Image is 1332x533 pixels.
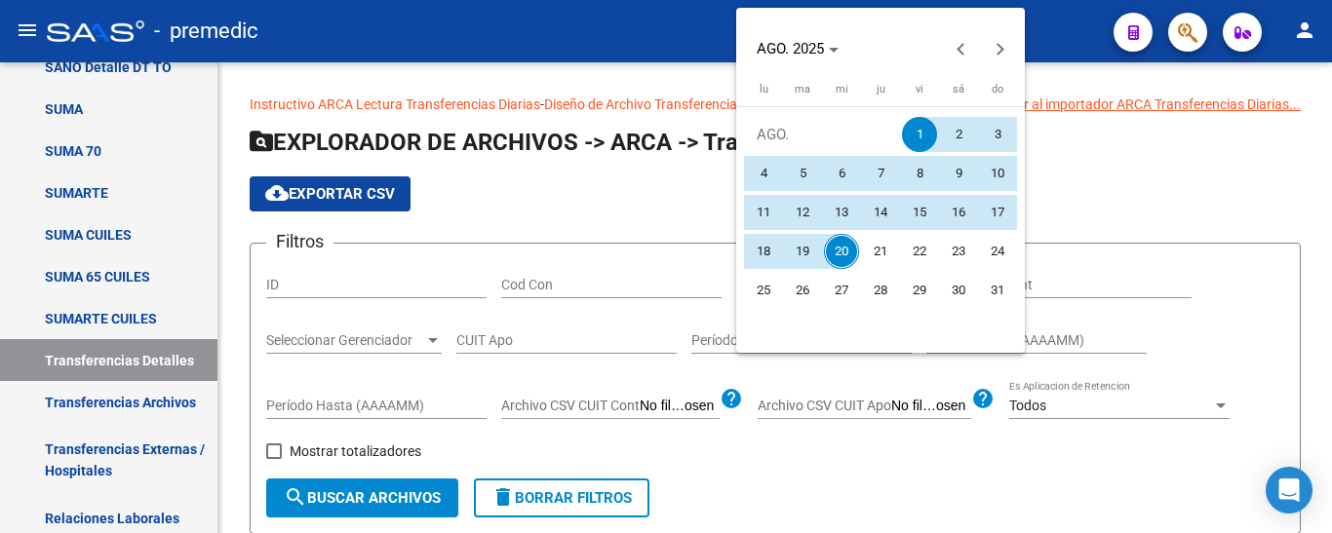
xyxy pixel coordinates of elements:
button: 21 de agosto de 2025 [861,232,900,271]
button: 18 de agosto de 2025 [744,232,783,271]
span: 24 [980,234,1015,269]
span: 1 [902,117,937,152]
button: Previous month [942,29,981,68]
button: Choose month and year [749,31,846,66]
span: 13 [824,195,859,230]
span: 29 [902,273,937,308]
button: 22 de agosto de 2025 [900,232,939,271]
span: do [992,83,1003,95]
button: 25 de agosto de 2025 [744,271,783,310]
button: 30 de agosto de 2025 [939,271,978,310]
span: 12 [785,195,820,230]
button: 11 de agosto de 2025 [744,193,783,232]
button: 3 de agosto de 2025 [978,115,1017,154]
span: 7 [863,156,898,191]
button: Next month [981,29,1020,68]
span: 21 [863,234,898,269]
button: 13 de agosto de 2025 [822,193,861,232]
button: 23 de agosto de 2025 [939,232,978,271]
span: vi [916,83,923,95]
span: 3 [980,117,1015,152]
button: 7 de agosto de 2025 [861,154,900,193]
button: 2 de agosto de 2025 [939,115,978,154]
span: 9 [941,156,976,191]
span: 11 [746,195,781,230]
span: 25 [746,273,781,308]
button: 16 de agosto de 2025 [939,193,978,232]
span: 27 [824,273,859,308]
button: 6 de agosto de 2025 [822,154,861,193]
button: 12 de agosto de 2025 [783,193,822,232]
span: 17 [980,195,1015,230]
span: AGO. 2025 [757,40,824,57]
button: 10 de agosto de 2025 [978,154,1017,193]
span: sá [953,83,964,95]
button: 14 de agosto de 2025 [861,193,900,232]
button: 17 de agosto de 2025 [978,193,1017,232]
span: 16 [941,195,976,230]
span: 6 [824,156,859,191]
span: 2 [941,117,976,152]
button: 15 de agosto de 2025 [900,193,939,232]
button: 27 de agosto de 2025 [822,271,861,310]
span: 18 [746,234,781,269]
span: 19 [785,234,820,269]
td: AGO. [744,115,900,154]
span: 26 [785,273,820,308]
span: 14 [863,195,898,230]
span: 4 [746,156,781,191]
span: 8 [902,156,937,191]
button: 4 de agosto de 2025 [744,154,783,193]
button: 29 de agosto de 2025 [900,271,939,310]
span: 23 [941,234,976,269]
span: 20 [824,234,859,269]
span: lu [760,83,768,95]
span: 28 [863,273,898,308]
span: 22 [902,234,937,269]
button: 20 de agosto de 2025 [822,232,861,271]
div: Open Intercom Messenger [1266,467,1312,514]
button: 19 de agosto de 2025 [783,232,822,271]
button: 1 de agosto de 2025 [900,115,939,154]
button: 26 de agosto de 2025 [783,271,822,310]
button: 31 de agosto de 2025 [978,271,1017,310]
span: 15 [902,195,937,230]
span: 10 [980,156,1015,191]
span: ma [795,83,810,95]
button: 28 de agosto de 2025 [861,271,900,310]
button: 24 de agosto de 2025 [978,232,1017,271]
button: 8 de agosto de 2025 [900,154,939,193]
button: 9 de agosto de 2025 [939,154,978,193]
span: 30 [941,273,976,308]
span: ju [877,83,885,95]
span: 31 [980,273,1015,308]
button: 5 de agosto de 2025 [783,154,822,193]
span: 5 [785,156,820,191]
span: mi [836,83,848,95]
